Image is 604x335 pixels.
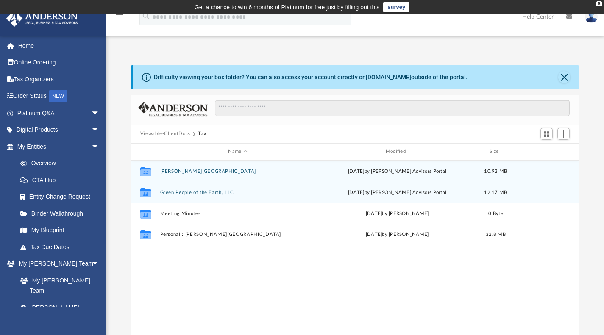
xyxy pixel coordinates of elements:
button: [PERSON_NAME][GEOGRAPHIC_DATA] [160,168,315,174]
div: Size [479,148,512,155]
a: [PERSON_NAME] System [12,299,108,326]
a: Platinum Q&Aarrow_drop_down [6,105,112,122]
div: [DATE] by [PERSON_NAME] Advisors Portal [319,167,475,175]
span: 0 Byte [488,211,503,216]
a: CTA Hub [12,172,112,188]
a: My [PERSON_NAME] Teamarrow_drop_down [6,255,108,272]
div: NEW [49,90,67,102]
div: [DATE] by [PERSON_NAME] Advisors Portal [319,188,475,196]
div: Modified [319,148,475,155]
button: Meeting Minutes [160,210,315,216]
a: My Entitiesarrow_drop_down [6,138,112,155]
span: arrow_drop_down [91,105,108,122]
button: Switch to Grid View [540,128,553,140]
button: Personal : [PERSON_NAME][GEOGRAPHIC_DATA] [160,232,315,237]
a: survey [383,2,409,12]
div: Name [159,148,315,155]
span: arrow_drop_down [91,122,108,139]
button: Add [557,128,570,140]
a: Online Ordering [6,54,112,71]
img: User Pic [585,11,598,23]
a: Binder Walkthrough [12,205,112,222]
a: Order StatusNEW [6,88,112,105]
div: [DATE] by [PERSON_NAME] [319,231,475,238]
div: id [135,148,156,155]
a: Home [6,37,112,54]
input: Search files and folders [215,100,570,116]
span: arrow_drop_down [91,255,108,273]
span: 10.93 MB [484,169,507,173]
a: My [PERSON_NAME] Team [12,272,104,299]
a: My Blueprint [12,222,108,239]
div: Difficulty viewing your box folder? You can also access your account directly on outside of the p... [154,73,468,82]
a: Overview [12,155,112,172]
button: Green People of the Earth, LLC [160,189,315,195]
span: arrow_drop_down [91,138,108,155]
button: Close [558,71,570,83]
a: [DOMAIN_NAME] [366,74,411,80]
a: Digital Productsarrow_drop_down [6,122,112,138]
div: [DATE] by [PERSON_NAME] [319,210,475,217]
i: search [142,11,151,21]
span: 32.8 MB [486,232,506,237]
a: menu [114,16,125,22]
div: id [516,148,576,155]
span: 12.17 MB [484,190,507,194]
a: Entity Change Request [12,188,112,205]
button: Tax [198,130,206,138]
img: Anderson Advisors Platinum Portal [4,10,81,27]
a: Tax Due Dates [12,238,112,255]
div: Get a chance to win 6 months of Platinum for free just by filling out this [195,2,380,12]
div: close [596,1,602,6]
button: Viewable-ClientDocs [140,130,190,138]
i: menu [114,12,125,22]
a: Tax Organizers [6,71,112,88]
